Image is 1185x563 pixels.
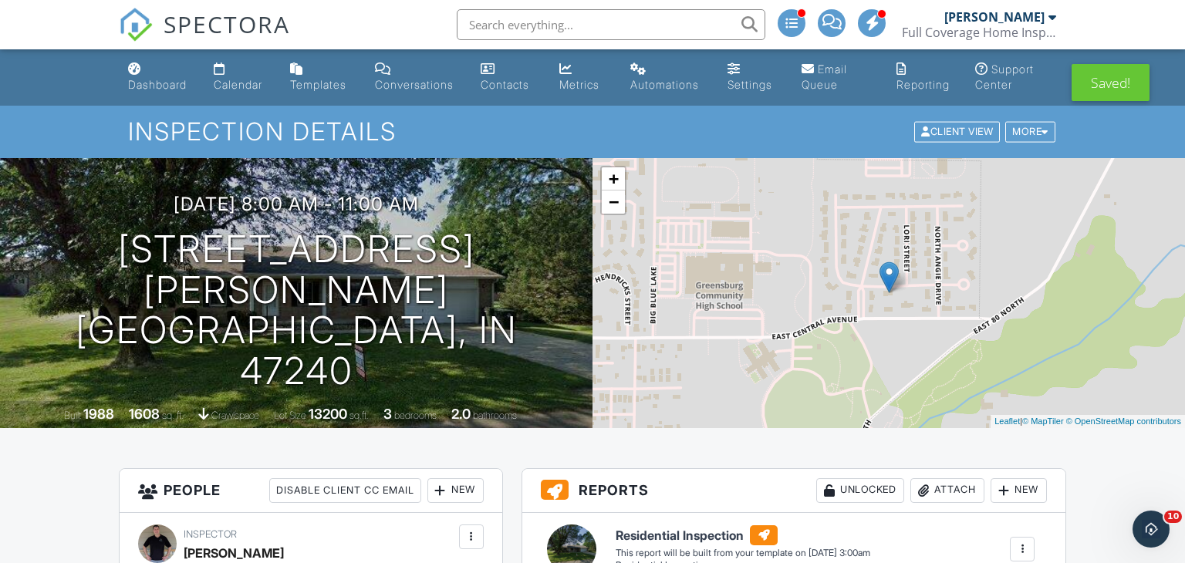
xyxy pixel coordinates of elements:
span: crawlspace [211,410,259,421]
div: More [1005,122,1055,143]
a: Templates [284,56,356,99]
div: Settings [728,78,772,91]
span: Built [64,410,81,421]
iframe: Intercom live chat [1133,511,1170,548]
div: Email Queue [802,62,847,91]
div: New [991,478,1047,503]
h3: [DATE] 8:00 am - 11:00 am [174,194,419,214]
div: 1988 [83,406,114,422]
div: Client View [914,122,1000,143]
div: Templates [290,78,346,91]
h6: Residential Inspection [616,525,870,545]
div: Full Coverage Home Inspections, LLC [902,25,1056,40]
a: Contacts [474,56,541,99]
input: Search everything... [457,9,765,40]
div: Unlocked [816,478,904,503]
a: Leaflet [994,416,1020,426]
div: New [427,478,484,503]
span: bedrooms [394,410,437,421]
div: Calendar [214,78,262,91]
div: | [991,415,1185,428]
span: SPECTORA [164,8,290,40]
a: Client View [913,125,1004,137]
a: Settings [721,56,783,99]
a: © OpenStreetMap contributors [1066,416,1181,426]
h1: [STREET_ADDRESS][PERSON_NAME] [GEOGRAPHIC_DATA], IN 47240 [25,229,568,392]
a: © MapTiler [1022,416,1064,426]
a: Conversations [369,56,462,99]
span: Inspector [184,528,237,540]
a: Calendar [208,56,272,99]
h1: Inspection Details [128,118,1056,145]
h3: People [120,469,502,513]
span: sq.ft. [349,410,369,421]
div: 13200 [309,406,347,422]
span: sq. ft. [162,410,184,421]
div: Saved! [1072,64,1150,101]
a: Zoom out [602,190,625,214]
div: Dashboard [128,78,187,91]
a: Email Queue [795,56,878,99]
a: Automations (Advanced) [624,56,709,99]
div: Automations [630,78,699,91]
span: 10 [1164,511,1182,523]
div: Support Center [975,62,1034,91]
span: Lot Size [274,410,306,421]
div: Contacts [481,78,529,91]
div: 2.0 [451,406,471,422]
div: Disable Client CC Email [269,478,421,503]
a: Dashboard [122,56,196,99]
span: bathrooms [473,410,517,421]
div: [PERSON_NAME] [944,9,1045,25]
a: Metrics [553,56,611,99]
div: Attach [910,478,984,503]
a: Support Center [969,56,1063,99]
img: The Best Home Inspection Software - Spectora [119,8,153,42]
a: SPECTORA [119,21,290,53]
h3: Reports [522,469,1066,513]
div: 3 [383,406,392,422]
div: Metrics [559,78,599,91]
div: 1608 [129,406,160,422]
div: Reporting [896,78,950,91]
a: Reporting [890,56,957,99]
a: Zoom in [602,167,625,190]
div: Conversations [375,78,454,91]
div: This report will be built from your template on [DATE] 3:00am [616,547,870,559]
